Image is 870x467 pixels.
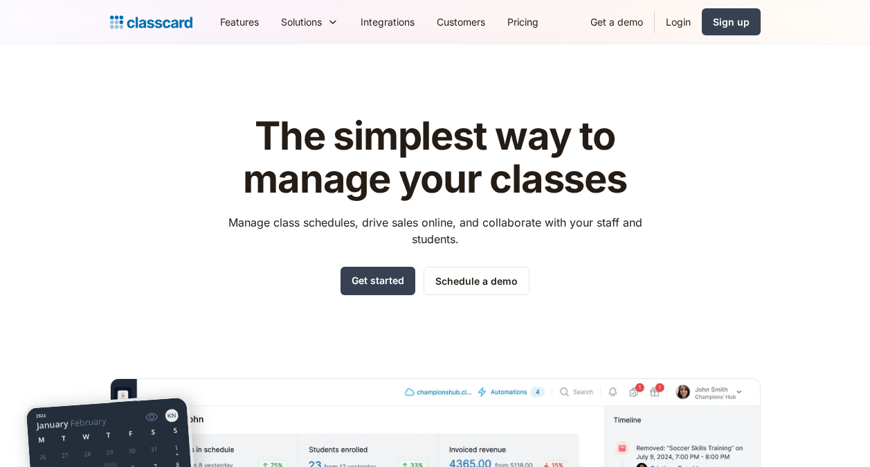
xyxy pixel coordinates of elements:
[281,15,322,29] div: Solutions
[270,6,350,37] div: Solutions
[350,6,426,37] a: Integrations
[341,267,415,295] a: Get started
[713,15,750,29] div: Sign up
[655,6,702,37] a: Login
[579,6,654,37] a: Get a demo
[209,6,270,37] a: Features
[496,6,550,37] a: Pricing
[215,115,655,200] h1: The simplest way to manage your classes
[424,267,529,295] a: Schedule a demo
[426,6,496,37] a: Customers
[702,8,761,35] a: Sign up
[110,12,192,32] a: home
[215,214,655,247] p: Manage class schedules, drive sales online, and collaborate with your staff and students.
